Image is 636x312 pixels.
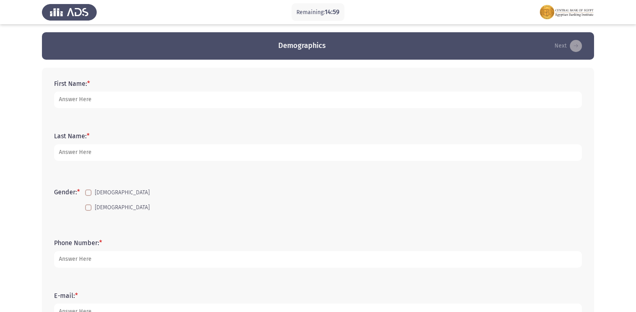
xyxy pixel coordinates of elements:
[42,1,97,23] img: Assess Talent Management logo
[95,203,150,212] span: [DEMOGRAPHIC_DATA]
[54,292,78,300] label: E-mail:
[54,251,582,268] input: add answer text
[552,40,584,52] button: load next page
[54,188,80,196] label: Gender:
[54,80,90,87] label: First Name:
[54,144,582,161] input: add answer text
[278,41,326,51] h3: Demographics
[325,8,340,16] span: 14:59
[95,188,150,198] span: [DEMOGRAPHIC_DATA]
[54,92,582,108] input: add answer text
[54,132,90,140] label: Last Name:
[296,7,340,17] p: Remaining:
[539,1,594,23] img: Assessment logo of FOCUS Assessment 3 Modules EN
[54,239,102,247] label: Phone Number:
